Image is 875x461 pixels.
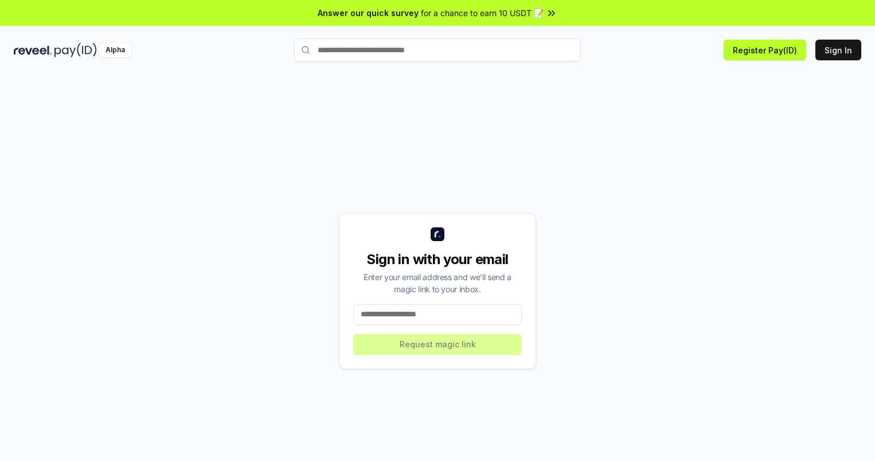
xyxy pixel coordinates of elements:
span: Answer our quick survey [318,7,419,19]
div: Sign in with your email [353,250,522,269]
button: Sign In [815,40,861,60]
div: Alpha [99,43,131,57]
div: Enter your email address and we’ll send a magic link to your inbox. [353,271,522,295]
span: for a chance to earn 10 USDT 📝 [421,7,544,19]
img: logo_small [431,227,444,241]
button: Register Pay(ID) [724,40,806,60]
img: reveel_dark [14,43,52,57]
img: pay_id [54,43,97,57]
